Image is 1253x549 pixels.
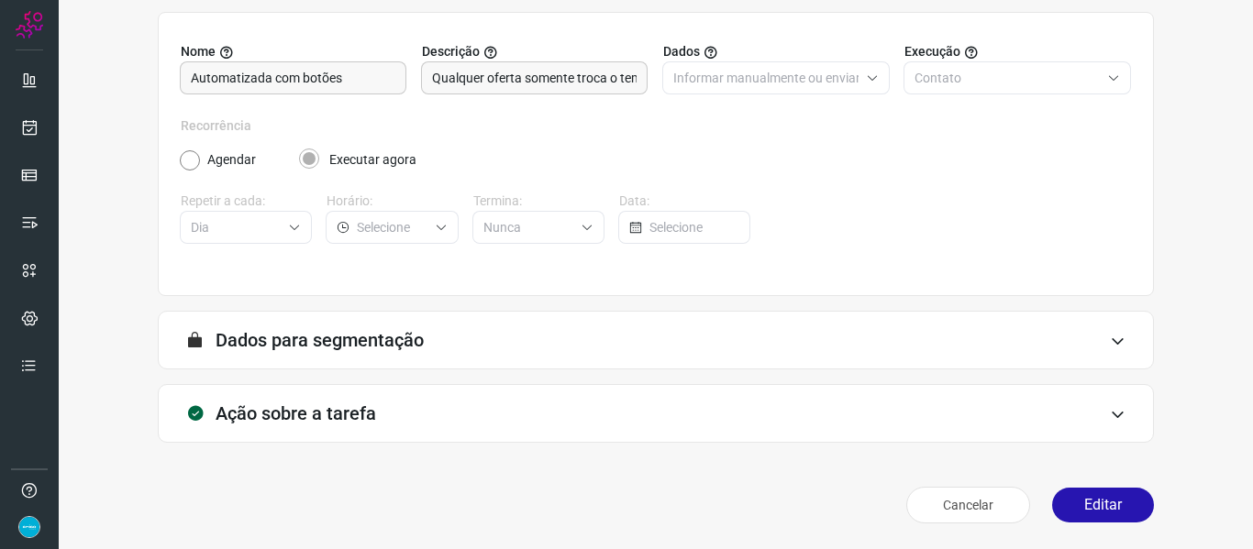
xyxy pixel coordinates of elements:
img: Logo [16,11,43,38]
span: Descrição [422,42,480,61]
input: Forneça uma breve descrição da sua tarefa. [432,62,637,93]
img: 86fc21c22a90fb4bae6cb495ded7e8f6.png [18,516,40,538]
input: Selecione [483,212,573,243]
label: Termina: [473,192,604,211]
span: Nome [181,42,216,61]
input: Selecione [191,212,281,243]
input: Digite o nome para a sua tarefa. [191,62,395,93]
label: Executar agora [329,150,416,170]
h3: Ação sobre a tarefa [216,402,376,424]
button: Editar [1052,488,1154,522]
input: Selecione [357,212,427,243]
button: Cancelar [906,487,1030,523]
input: Selecione o tipo de envio [673,62,859,93]
input: Selecione [649,212,738,243]
input: Selecione o tipo de envio [915,62,1100,93]
label: Horário: [327,192,458,211]
span: Execução [904,42,960,61]
label: Recorrência [181,116,1131,136]
label: Agendar [207,150,256,170]
h3: Dados para segmentação [216,329,424,351]
label: Repetir a cada: [181,192,312,211]
label: Data: [619,192,750,211]
span: Dados [663,42,700,61]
